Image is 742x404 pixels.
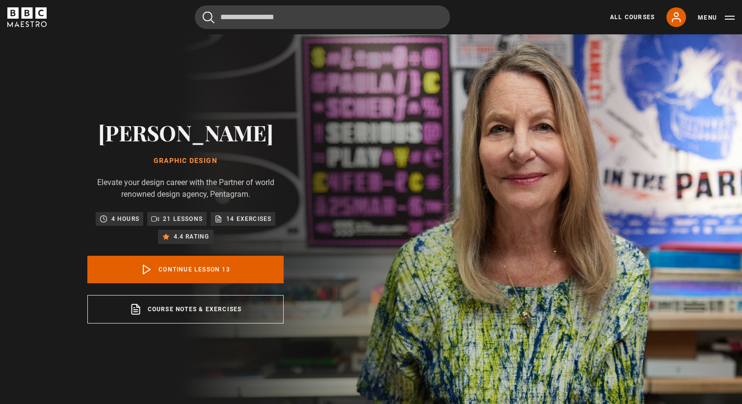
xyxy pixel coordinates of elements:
p: 21 lessons [163,214,203,224]
input: Search [195,5,450,29]
svg: BBC Maestro [7,7,47,27]
p: Elevate your design career with the Partner of world renowned design agency, Pentagram. [87,177,284,200]
h2: [PERSON_NAME] [87,120,284,145]
a: Continue lesson 13 [87,256,284,283]
p: 14 exercises [226,214,271,224]
h1: Graphic Design [87,157,284,165]
button: Submit the search query [203,11,214,24]
a: Course notes & exercises [87,295,284,323]
a: All Courses [610,13,655,22]
p: 4.4 rating [174,232,210,242]
p: 4 hours [111,214,139,224]
button: Toggle navigation [698,13,735,23]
